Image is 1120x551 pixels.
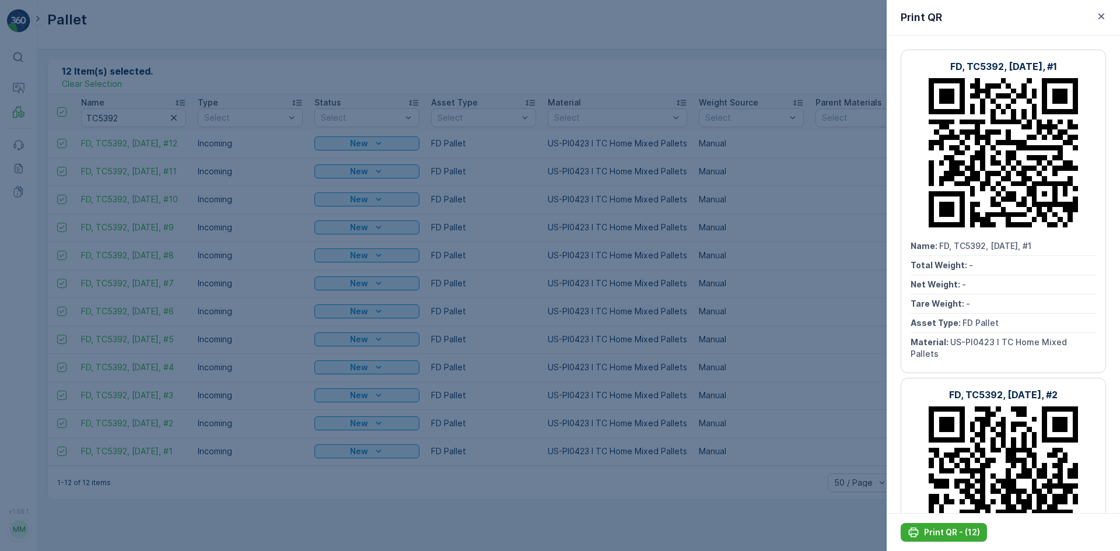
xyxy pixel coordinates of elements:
span: Total Weight : [10,210,68,220]
p: FD, TC5392, [DATE], #1 [950,59,1057,73]
span: US-PI0423 I TC Home Mixed Pallets [911,337,1069,359]
span: Name : [10,191,38,201]
span: Tare Weight : [911,299,966,308]
span: Asset Type : [10,268,62,278]
span: Asset Type : [911,318,963,328]
p: Print QR - (12) [924,527,980,538]
span: FD, TC5392, [DATE], #1 [939,241,1031,251]
p: FD, TC5392, [DATE], #2 [949,388,1058,402]
span: FD, TC5392, [DATE], #2 [38,508,132,518]
button: Print QR - (12) [901,523,987,542]
span: - [68,527,72,537]
span: FD Pallet [62,268,98,278]
span: - [969,260,973,270]
span: - [68,210,72,220]
span: - [61,230,65,240]
span: FD Pallet [963,318,999,328]
span: Material : [911,337,950,347]
span: - [966,299,970,308]
span: Name : [10,508,38,518]
span: Net Weight : [911,279,962,289]
span: Name : [911,241,939,251]
span: Total Weight : [911,260,969,270]
span: Tare Weight : [10,249,65,259]
span: Material : [10,287,50,297]
span: Total Weight : [10,527,68,537]
p: FD, TC5392, [DATE], #2 [505,327,613,341]
p: Print QR [901,9,942,26]
p: FD, TC5392, [DATE], #1 [506,10,612,24]
span: FD, TC5392, [DATE], #1 [38,191,131,201]
span: - [65,249,69,259]
span: - [962,279,966,289]
span: US-PI0423 I TC Home Mixed Pallets [50,287,197,297]
span: Net Weight : [10,230,61,240]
